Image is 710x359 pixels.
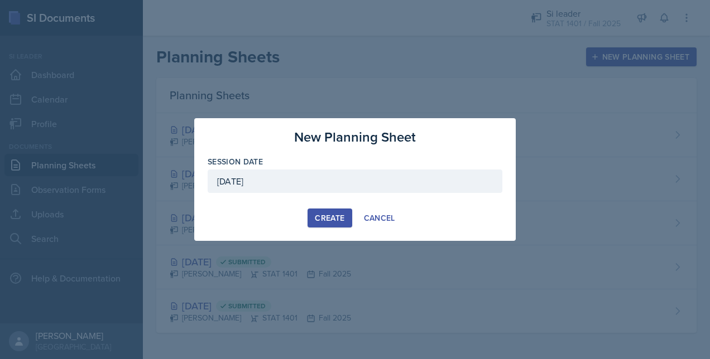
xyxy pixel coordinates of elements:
[315,214,344,222] div: Create
[357,208,402,227] button: Cancel
[308,208,352,227] button: Create
[208,156,263,167] label: Session Date
[294,127,416,147] h3: New Planning Sheet
[364,214,395,222] div: Cancel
